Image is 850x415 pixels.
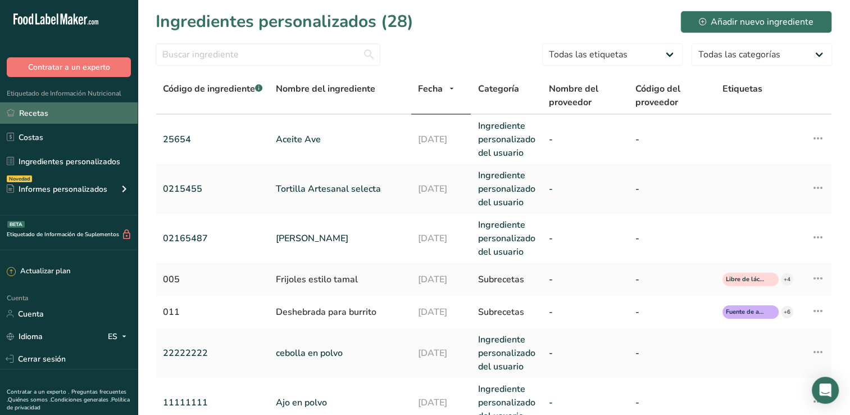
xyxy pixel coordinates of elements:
[19,107,48,119] font: Recetas
[635,232,709,245] a: -
[7,175,32,182] div: Novedad
[548,346,622,360] a: -
[51,396,111,404] a: Condiciones generales .
[478,83,519,95] font: Categoría
[276,182,404,196] a: Tortilla Artesanal selecta
[548,83,598,109] font: Nombre del proveedor
[548,273,622,286] div: -
[156,43,380,66] input: Buscar ingrediente
[418,182,464,196] a: [DATE]
[548,133,622,146] a: -
[163,396,262,409] a: 11111111
[781,306,793,318] div: +6
[156,9,413,34] h1: Ingredientes personalizados (28)
[548,182,622,196] a: -
[8,396,51,404] a: Quiénes somos .
[7,388,69,396] a: Contratar a un experto .
[478,305,535,319] div: Subrecetas
[276,305,404,319] div: Deshebrada para burrito
[478,218,535,259] a: Ingrediente personalizado del usuario
[20,266,70,277] font: Actualizar plan
[276,133,404,146] a: Aceite Ave
[635,305,709,319] div: -
[635,83,680,109] font: Código del proveedor
[7,221,25,228] div: BETA
[418,346,464,360] a: [DATE]
[7,388,126,404] a: Preguntas frecuentes .
[418,133,464,146] a: [DATE]
[163,305,262,319] div: 011
[108,331,117,342] font: ES
[478,333,535,373] a: Ingrediente personalizado del usuario
[18,353,66,365] font: Cerrar sesión
[163,83,255,95] font: Código de ingrediente
[680,11,832,33] button: Añadir nuevo ingrediente
[418,232,464,245] a: [DATE]
[163,232,262,245] a: 02165487
[418,273,464,286] div: [DATE]
[7,231,119,239] font: Etiquetado de Información de Suplementos
[726,308,765,317] span: Fuente de antioxidantes
[548,396,622,409] a: -
[19,331,43,342] font: Idioma
[418,83,443,95] font: Fecha
[781,273,793,286] div: +4
[163,346,262,360] a: 22222222
[418,305,464,319] div: [DATE]
[7,57,131,77] button: Contratar a un experto
[722,83,762,95] font: Etiquetas
[19,132,43,143] font: Costas
[276,273,404,286] div: Frijoles estilo tamal
[163,182,262,196] a: 0215455
[478,273,535,286] div: Subrecetas
[276,396,404,409] a: Ajo en polvo
[7,396,130,412] a: Política de privacidad
[635,182,709,196] a: -
[19,183,107,195] font: Informes personalizados
[163,273,262,286] div: 005
[635,346,709,360] a: -
[812,377,839,404] div: Abra Intercom Messenger
[635,273,709,286] div: -
[635,396,709,409] a: -
[19,156,120,168] font: Ingredientes personalizados
[276,83,375,95] font: Nombre del ingrediente
[478,119,535,160] a: Ingrediente personalizado del usuario
[478,169,535,209] a: Ingrediente personalizado del usuario
[711,15,813,29] font: Añadir nuevo ingrediente
[635,133,709,146] a: -
[548,232,622,245] a: -
[726,275,765,285] span: Libre de lácteos
[276,232,404,245] a: [PERSON_NAME]
[418,396,464,409] a: [DATE]
[163,133,262,146] a: 25654
[548,305,622,319] div: -
[18,308,44,320] font: Cuenta
[276,346,404,360] a: cebolla en polvo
